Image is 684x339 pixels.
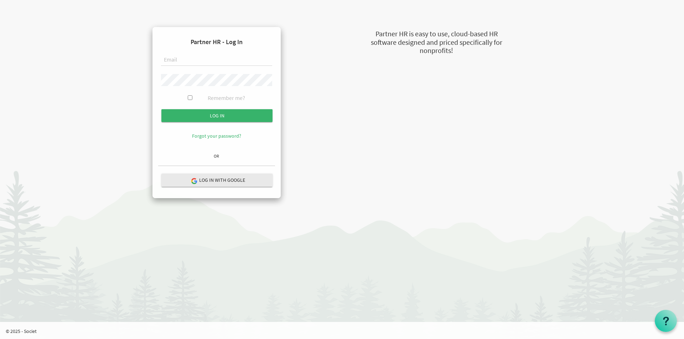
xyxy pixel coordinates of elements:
[6,328,684,335] p: © 2025 - Societ
[335,46,538,56] div: nonprofits!
[192,133,241,139] a: Forgot your password?
[161,109,273,122] input: Log in
[158,154,275,158] h6: OR
[208,94,245,102] label: Remember me?
[161,174,273,187] button: Log in with Google
[335,29,538,39] div: Partner HR is easy to use, cloud-based HR
[161,54,272,66] input: Email
[158,33,275,51] h4: Partner HR - Log In
[191,178,197,184] img: google-logo.png
[335,37,538,48] div: software designed and priced specifically for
